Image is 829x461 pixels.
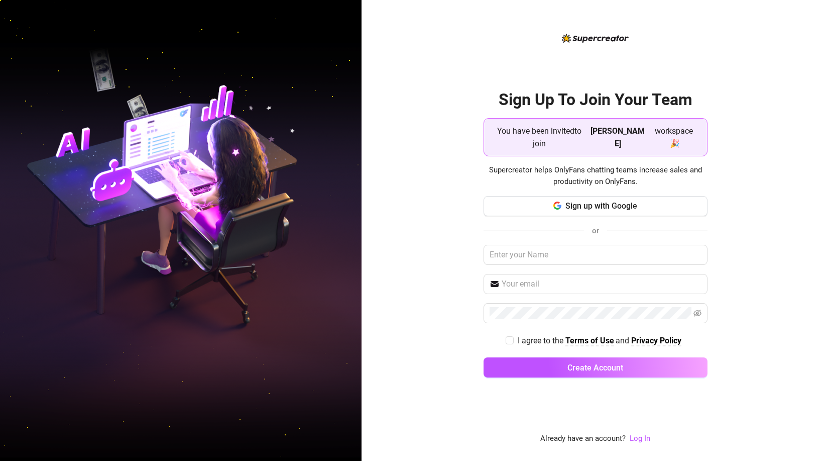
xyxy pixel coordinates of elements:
button: Create Account [484,357,707,378]
h2: Sign Up To Join Your Team [484,89,707,110]
input: Enter your Name [484,245,707,265]
span: workspace 🎉 [649,125,698,150]
img: logo-BBDzfeDw.svg [562,34,629,43]
span: I agree to the [518,336,565,345]
span: and [616,336,631,345]
strong: Terms of Use [565,336,614,345]
a: Privacy Policy [631,336,681,346]
span: Supercreator helps OnlyFans chatting teams increase sales and productivity on OnlyFans. [484,164,707,188]
span: You have been invited to join [492,125,587,150]
span: or [592,226,599,235]
strong: [PERSON_NAME] [590,126,645,148]
span: Create Account [567,363,623,373]
a: Log In [630,433,650,445]
span: eye-invisible [693,309,701,317]
a: Log In [630,434,650,443]
span: Already have an account? [540,433,626,445]
strong: Privacy Policy [631,336,681,345]
button: Sign up with Google [484,196,707,216]
a: Terms of Use [565,336,614,346]
input: Your email [502,278,701,290]
span: Sign up with Google [565,201,637,211]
